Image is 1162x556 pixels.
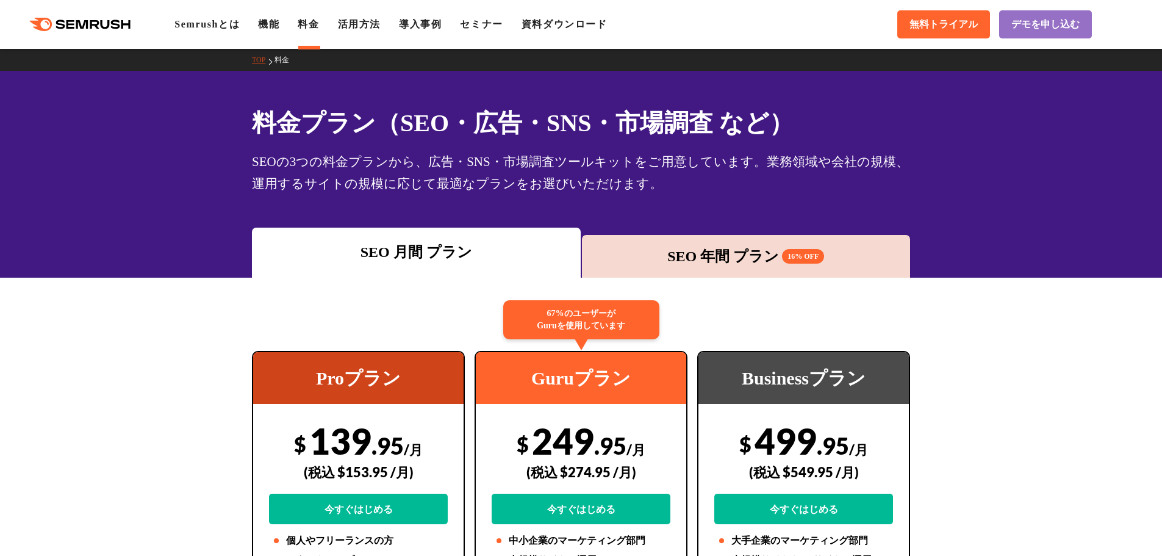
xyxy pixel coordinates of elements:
div: (税込 $549.95 /月) [714,450,893,494]
a: 料金 [298,19,319,29]
span: $ [517,431,529,457]
span: /月 [626,441,645,458]
div: 139 [269,419,448,524]
span: .95 [371,431,404,460]
span: $ [739,431,751,457]
div: Proプラン [253,352,464,404]
a: 今すぐはじめる [269,494,448,524]
span: .95 [817,431,849,460]
span: /月 [404,441,423,458]
a: 導入事例 [399,19,442,29]
span: 16% OFF [782,249,824,264]
div: (税込 $153.95 /月) [269,450,448,494]
span: 無料トライアル [909,18,978,31]
a: 活用方法 [338,19,381,29]
div: SEO 月間 プラン [258,241,575,263]
a: Semrushとは [174,19,240,29]
div: Businessプラン [698,352,909,404]
span: $ [294,431,306,457]
a: デモを申し込む [999,10,1092,38]
li: 大手企業のマーケティング部門 [714,533,893,548]
span: デモを申し込む [1011,18,1080,31]
div: Guruプラン [476,352,686,404]
a: 今すぐはじめる [492,494,670,524]
a: 資料ダウンロード [522,19,608,29]
a: セミナー [460,19,503,29]
span: /月 [849,441,868,458]
div: SEOの3つの料金プランから、広告・SNS・市場調査ツールキットをご用意しています。業務領域や会社の規模、運用するサイトの規模に応じて最適なプランをお選びいただけます。 [252,151,910,195]
a: 無料トライアル [897,10,990,38]
li: 中小企業のマーケティング部門 [492,533,670,548]
a: 今すぐはじめる [714,494,893,524]
div: (税込 $274.95 /月) [492,450,670,494]
div: 249 [492,419,670,524]
a: TOP [252,56,274,64]
div: 499 [714,419,893,524]
li: 個人やフリーランスの方 [269,533,448,548]
h1: 料金プラン（SEO・広告・SNS・市場調査 など） [252,105,910,141]
div: SEO 年間 プラン [588,245,905,267]
a: 機能 [258,19,279,29]
span: .95 [594,431,626,460]
a: 料金 [274,56,298,64]
div: 67%のユーザーが Guruを使用しています [503,300,659,339]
